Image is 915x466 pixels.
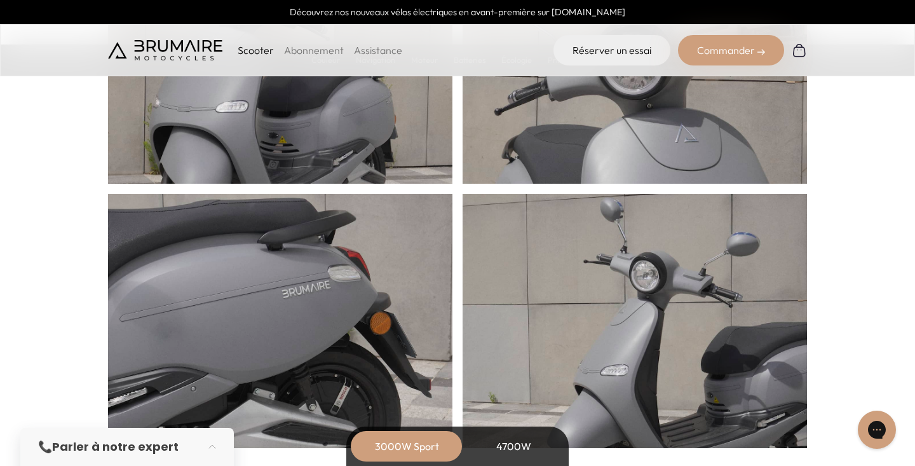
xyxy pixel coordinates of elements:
[463,431,564,462] div: 4700W
[354,44,402,57] a: Assistance
[238,43,274,58] p: Scooter
[757,48,765,56] img: right-arrow-2.png
[678,35,784,65] div: Commander
[851,406,902,453] iframe: Gorgias live chat messenger
[553,35,670,65] a: Réserver un essai
[792,43,807,58] img: Panier
[356,431,457,462] div: 3000W Sport
[108,40,222,60] img: Brumaire Motocycles
[284,44,344,57] a: Abonnement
